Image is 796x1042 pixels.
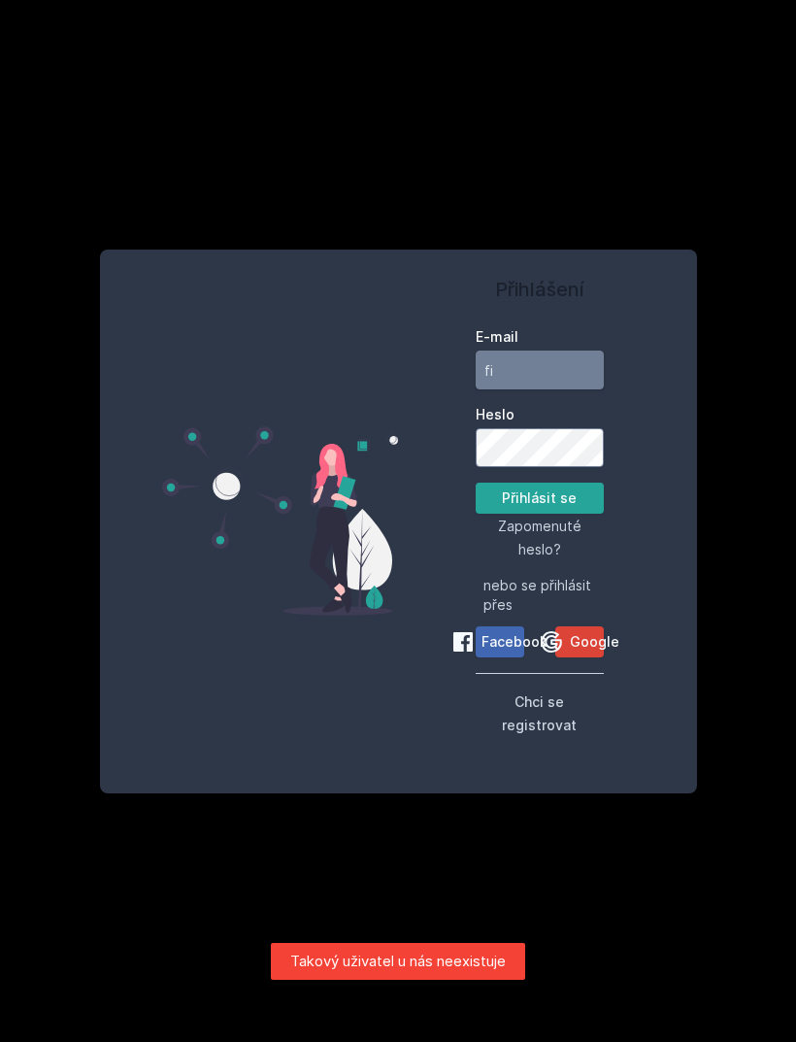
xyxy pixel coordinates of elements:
[476,689,604,736] button: Chci se registrovat
[498,518,581,557] span: Zapomenuté heslo?
[555,626,604,657] button: Google
[476,483,604,514] button: Přihlásit se
[476,275,604,304] h1: Přihlášení
[476,405,604,424] label: Heslo
[476,351,604,389] input: Tvoje e-mailová adresa
[476,327,604,347] label: E-mail
[502,693,577,733] span: Chci se registrovat
[271,943,525,980] div: Takový uživatel u nás neexistuje
[483,576,596,615] span: nebo se přihlásit přes
[570,632,619,652] span: Google
[476,626,524,657] button: Facebook
[481,632,547,652] span: Facebook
